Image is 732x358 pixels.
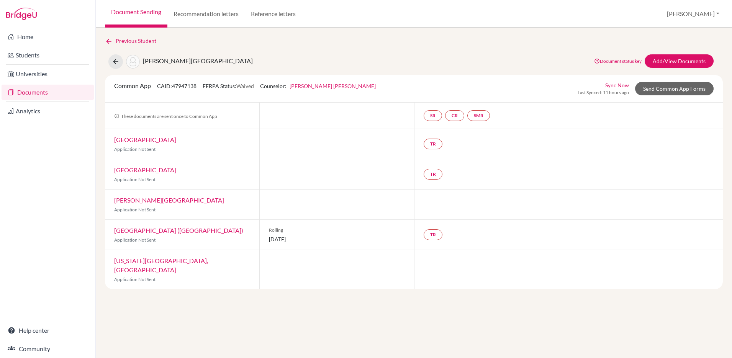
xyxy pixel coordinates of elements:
[114,257,208,273] a: [US_STATE][GEOGRAPHIC_DATA], [GEOGRAPHIC_DATA]
[114,227,243,234] a: [GEOGRAPHIC_DATA] ([GEOGRAPHIC_DATA])
[663,7,723,21] button: [PERSON_NAME]
[605,81,629,89] a: Sync Now
[424,169,442,180] a: TR
[2,85,94,100] a: Documents
[645,54,714,68] a: Add/View Documents
[2,47,94,63] a: Students
[635,82,714,95] a: Send Common App Forms
[114,177,156,182] span: Application Not Sent
[114,146,156,152] span: Application Not Sent
[424,139,442,149] a: TR
[424,229,442,240] a: TR
[157,83,197,89] span: CAID: 47947138
[290,83,376,89] a: [PERSON_NAME] [PERSON_NAME]
[2,29,94,44] a: Home
[445,110,464,121] a: CR
[114,207,156,213] span: Application Not Sent
[2,66,94,82] a: Universities
[114,237,156,243] span: Application Not Sent
[203,83,254,89] span: FERPA Status:
[467,110,490,121] a: SMR
[114,136,176,143] a: [GEOGRAPHIC_DATA]
[260,83,376,89] span: Counselor:
[114,276,156,282] span: Application Not Sent
[114,166,176,173] a: [GEOGRAPHIC_DATA]
[114,196,224,204] a: [PERSON_NAME][GEOGRAPHIC_DATA]
[578,89,629,96] span: Last Synced: 11 hours ago
[105,37,162,45] a: Previous Student
[594,58,642,64] a: Document status key
[114,82,151,89] span: Common App
[269,227,404,234] span: Rolling
[424,110,442,121] a: SR
[114,113,217,119] span: These documents are sent once to Common App
[2,323,94,338] a: Help center
[236,83,254,89] span: Waived
[143,57,253,64] span: [PERSON_NAME][GEOGRAPHIC_DATA]
[2,341,94,356] a: Community
[269,235,404,243] span: [DATE]
[2,103,94,119] a: Analytics
[6,8,37,20] img: Bridge-U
